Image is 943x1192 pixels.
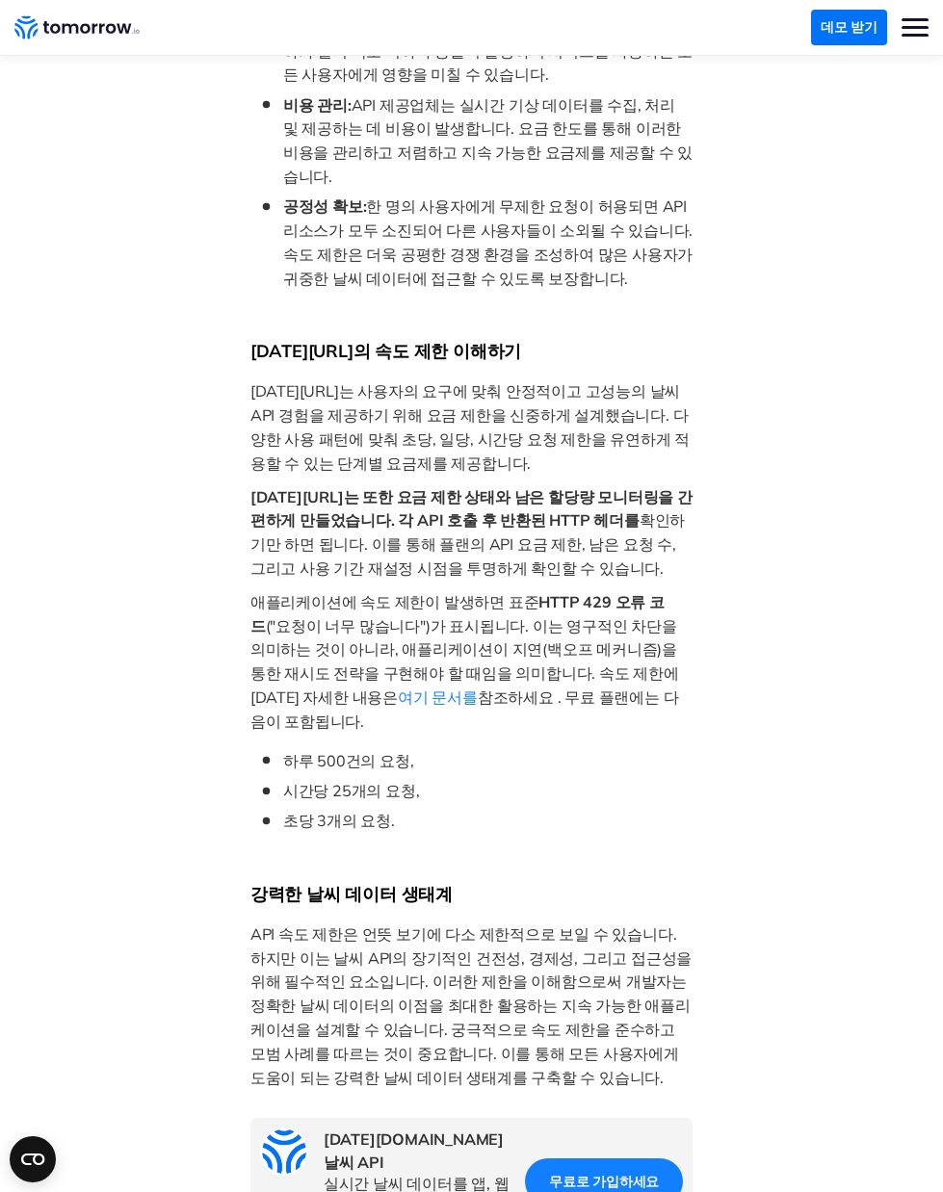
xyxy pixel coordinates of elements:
[250,592,665,635] font: HTTP 429 오류 코드
[821,18,878,36] font: 데모 받기
[811,10,887,44] a: 데모 받기
[902,13,929,40] button: 모바일 메뉴 전환
[250,883,453,905] font: 강력한 날씨 데이터 생태계
[283,781,420,800] font: 시간당 25개의 요청,
[250,592,539,611] font: 애플리케이션에 속도 제한이 발생하면 표준
[283,751,414,770] font: 하루 500건의 요청,
[250,687,679,731] font: 참조하세요 . 무료 플랜에는 다음이 포함됩니다.
[283,196,696,287] font: 한 명의 사용자에게 무제한 요청이 허용되면 API 리소스가 모두 소진되어 다른 사용자들이 소외될 수 있습니다. 속도 제한은 더욱 공평한 경쟁 환경을 조성하여 많은 사용자가 귀...
[283,95,693,186] font: API 제공업체는 실시간 기상 데이터를 수집, 처리 및 제공하는 데 비용이 발생합니다. 요금 한도를 통해 이러한 비용을 관리하고 저렴하고 지속 가능한 요금제를 제공할 수 있습니다.
[250,616,683,707] font: ("요청이 너무 많습니다")가 표시됩니다. 이는 영구적인 차단을 의미하는 것이 아니라, 애플리케이션이 지연(백오프 메커니즘)을 통한 재시도 전략을 구현해야 할 때임을 의미합니...
[250,924,695,1087] font: API 속도 제한은 언뜻 보기에 다소 제한적으로 보일 수 있습니다. 하지만 이는 날씨 API의 장기적인 건전성, 경제성, 그리고 접근성을 위해 필수적인 요소입니다. 이러한 제...
[398,687,478,707] a: 여기 문서를
[283,811,395,830] font: 초당 3개의 요청.
[283,196,367,216] font: 공정성 확보:
[250,487,693,531] font: [DATE][URL]는 또한 요금 제한 상태와 남은 할당량 모니터링을 간편하게 만들었습니다. 각 API 호출 후 반환된 HTTP 헤더를
[250,340,521,362] font: [DATE][URL]의 속도 제한 이해하기
[14,13,140,42] a: 홈 링크
[250,381,690,472] font: [DATE][URL]는 사용자의 요구에 맞춰 안정적이고 고성능의 날씨 API 경험을 제공하기 위해 요금 제한을 신중하게 설계했습니다. 다양한 사용 패턴에 맞춰 초당, 일당, ...
[283,95,352,115] font: 비용 관리:
[10,1136,56,1182] button: CMP 위젯 열기
[250,534,680,578] font: . 이를 통해 플랜의 API 요금 제한, 남은 요청 수, 그리고 사용 기간 재설정 시점을 투명하게 확인할 수 있습니다.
